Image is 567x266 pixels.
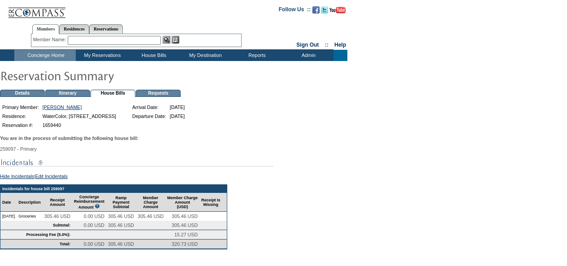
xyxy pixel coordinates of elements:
td: Total: [0,240,72,249]
td: Receipt Is Missing [199,193,222,212]
td: Ramp Payment Subtotal [106,193,136,212]
img: Subscribe to our YouTube Channel [329,7,346,13]
a: Reservations [89,24,123,34]
td: My Destination [179,50,230,61]
span: :: [325,42,329,48]
td: Subtotal: [0,221,72,230]
td: Processing Fee (5.0%): [0,230,72,240]
td: Date [0,193,17,212]
a: Subscribe to our YouTube Channel [329,9,346,14]
span: 305.46 USD [108,214,134,219]
img: Become our fan on Facebook [312,6,320,13]
td: Member Charge Amount [136,193,165,212]
td: Residence: [1,112,40,120]
span: 0.00 USD [84,241,104,247]
td: Receipt Amount [43,193,72,212]
span: 0.00 USD [84,214,104,219]
td: Reservation #: [1,121,40,129]
td: Arrival Date: [131,103,168,111]
img: View [163,36,170,44]
span: 320.73 USD [172,241,198,247]
td: Groceries [17,212,43,221]
span: 305.46 USD [108,241,134,247]
span: 305.46 USD [172,222,198,228]
a: Edit Incidentals [35,174,68,179]
td: Follow Us :: [279,5,311,16]
td: [DATE] [169,103,186,111]
span: 305.46 USD [138,214,164,219]
a: Members [32,24,60,34]
a: Help [334,42,346,48]
img: questionMark_lightBlue.gif [95,204,100,209]
a: Residences [59,24,89,34]
td: House Bills [127,50,179,61]
a: Sign Out [296,42,319,48]
td: Requests [136,90,181,97]
div: Member Name: [33,36,68,44]
td: Primary Member: [1,103,40,111]
td: Concierge Home [14,50,76,61]
a: Become our fan on Facebook [312,9,320,14]
td: WaterColor, [STREET_ADDRESS] [41,112,117,120]
td: Member Charge Amount (USD) [165,193,199,212]
td: Concierge Reimbursement Amount [72,193,106,212]
span: 305.46 USD [44,214,70,219]
span: 15.27 USD [174,232,198,237]
td: 1659440 [41,121,117,129]
td: [DATE] [0,212,17,221]
span: 305.46 USD [172,214,198,219]
td: Departure Date: [131,112,168,120]
td: Incidentals for house bill 259097 [0,185,227,193]
span: 305.46 USD [108,222,134,228]
td: My Reservations [76,50,127,61]
td: [DATE] [169,112,186,120]
td: Itinerary [45,90,90,97]
td: Admin [282,50,333,61]
span: 0.00 USD [84,222,104,228]
td: Description [17,193,43,212]
img: Reservations [172,36,179,44]
a: Follow us on Twitter [321,9,328,14]
a: [PERSON_NAME] [43,105,82,110]
td: Reports [230,50,282,61]
td: House Bills [91,90,135,97]
img: Follow us on Twitter [321,6,328,13]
